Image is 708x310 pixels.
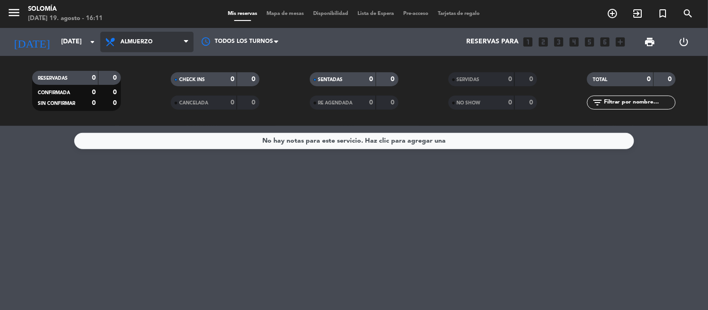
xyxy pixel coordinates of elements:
i: add_circle_outline [607,8,618,19]
strong: 0 [508,99,512,106]
strong: 0 [508,76,512,83]
i: looks_3 [553,36,565,48]
i: looks_5 [584,36,596,48]
strong: 0 [92,89,96,96]
strong: 0 [252,99,258,106]
span: NO SHOW [457,101,481,105]
i: exit_to_app [632,8,644,19]
span: Tarjetas de regalo [433,11,485,16]
strong: 0 [391,99,396,106]
i: looks_4 [568,36,581,48]
strong: 0 [529,76,535,83]
strong: 0 [647,76,651,83]
div: LOG OUT [667,28,701,56]
span: Pre-acceso [399,11,433,16]
i: menu [7,6,21,20]
span: CHECK INS [179,77,205,82]
span: SERVIDAS [457,77,480,82]
span: Mapa de mesas [262,11,308,16]
span: Disponibilidad [308,11,353,16]
strong: 0 [370,76,373,83]
strong: 0 [113,89,119,96]
strong: 0 [252,76,258,83]
span: CANCELADA [179,101,208,105]
div: No hay notas para este servicio. Haz clic para agregar una [262,136,446,146]
span: SENTADAS [318,77,343,82]
strong: 0 [113,75,119,81]
input: Filtrar por nombre... [603,97,675,108]
strong: 0 [391,76,396,83]
span: RE AGENDADA [318,101,353,105]
i: add_box [615,36,627,48]
span: Reservas para [467,38,519,46]
span: Almuerzo [120,39,153,45]
strong: 0 [231,76,234,83]
span: RESERVADAS [38,76,68,81]
strong: 0 [231,99,234,106]
i: power_settings_new [679,36,690,48]
strong: 0 [113,100,119,106]
strong: 0 [92,100,96,106]
span: SIN CONFIRMAR [38,101,75,106]
strong: 0 [668,76,674,83]
span: TOTAL [593,77,607,82]
i: looks_6 [599,36,611,48]
div: Solomía [28,5,103,14]
button: menu [7,6,21,23]
div: [DATE] 19. agosto - 16:11 [28,14,103,23]
span: Lista de Espera [353,11,399,16]
strong: 0 [529,99,535,106]
strong: 0 [370,99,373,106]
i: looks_two [538,36,550,48]
i: turned_in_not [658,8,669,19]
i: search [683,8,694,19]
span: print [645,36,656,48]
strong: 0 [92,75,96,81]
i: arrow_drop_down [87,36,98,48]
i: looks_one [522,36,534,48]
i: [DATE] [7,32,56,52]
span: Mis reservas [223,11,262,16]
span: CONFIRMADA [38,90,70,95]
i: filter_list [592,97,603,108]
